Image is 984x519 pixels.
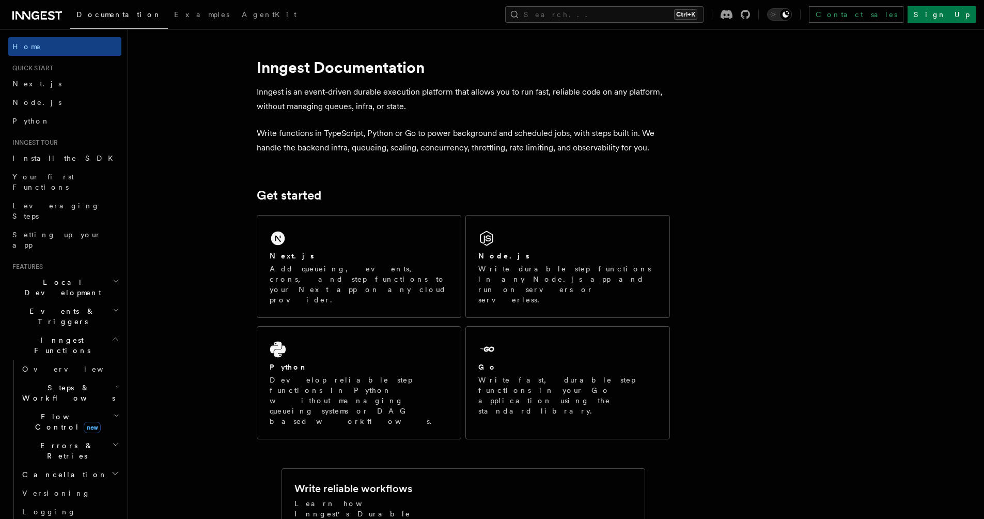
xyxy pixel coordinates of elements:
span: Leveraging Steps [12,202,100,220]
span: Local Development [8,277,113,298]
button: Events & Triggers [8,302,121,331]
a: Your first Functions [8,167,121,196]
span: Inngest Functions [8,335,112,356]
p: Write functions in TypeScript, Python or Go to power background and scheduled jobs, with steps bu... [257,126,670,155]
a: Setting up your app [8,225,121,254]
span: Steps & Workflows [18,383,115,403]
p: Write fast, durable step functions in your Go application using the standard library. [478,375,657,416]
span: Your first Functions [12,173,74,191]
span: Python [12,117,50,125]
a: Overview [18,360,121,378]
button: Steps & Workflows [18,378,121,407]
span: Errors & Retries [18,440,112,461]
span: Home [12,41,41,52]
p: Add queueing, events, crons, and step functions to your Next app on any cloud provider. [270,264,448,305]
button: Local Development [8,273,121,302]
kbd: Ctrl+K [674,9,697,20]
span: Quick start [8,64,53,72]
span: Install the SDK [12,154,119,162]
span: Setting up your app [12,231,101,249]
span: Features [8,263,43,271]
button: Flow Controlnew [18,407,121,436]
span: Events & Triggers [8,306,113,327]
span: Versioning [22,489,90,497]
span: Cancellation [18,469,107,480]
button: Toggle dark mode [767,8,792,21]
a: Install the SDK [8,149,121,167]
a: Python [8,112,121,130]
a: AgentKit [236,3,303,28]
span: Node.js [12,98,61,106]
h2: Write reliable workflows [294,481,412,496]
p: Inngest is an event-driven durable execution platform that allows you to run fast, reliable code ... [257,85,670,114]
h1: Inngest Documentation [257,58,670,77]
button: Inngest Functions [8,331,121,360]
span: Documentation [76,10,162,19]
h2: Next.js [270,251,314,261]
p: Develop reliable step functions in Python without managing queueing systems or DAG based workflows. [270,375,448,426]
span: Overview [22,365,129,373]
span: Inngest tour [8,139,58,147]
a: Sign Up [908,6,976,23]
a: Get started [257,188,321,203]
a: Node.js [8,93,121,112]
a: Contact sales [809,6,903,23]
h2: Go [478,362,497,372]
span: Logging [22,508,76,516]
a: Next.js [8,74,121,93]
a: Versioning [18,484,121,502]
span: AgentKit [242,10,296,19]
span: Next.js [12,80,61,88]
a: Home [8,37,121,56]
button: Cancellation [18,465,121,484]
button: Errors & Retries [18,436,121,465]
p: Write durable step functions in any Node.js app and run on servers or serverless. [478,264,657,305]
a: Node.jsWrite durable step functions in any Node.js app and run on servers or serverless. [465,215,670,318]
a: Examples [168,3,236,28]
a: Next.jsAdd queueing, events, crons, and step functions to your Next app on any cloud provider. [257,215,461,318]
span: Examples [174,10,229,19]
button: Search...Ctrl+K [505,6,704,23]
a: GoWrite fast, durable step functions in your Go application using the standard library. [465,326,670,439]
span: new [84,422,101,433]
a: Leveraging Steps [8,196,121,225]
a: Documentation [70,3,168,29]
a: PythonDevelop reliable step functions in Python without managing queueing systems or DAG based wo... [257,326,461,439]
h2: Node.js [478,251,529,261]
span: Flow Control [18,411,114,432]
h2: Python [270,362,308,372]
